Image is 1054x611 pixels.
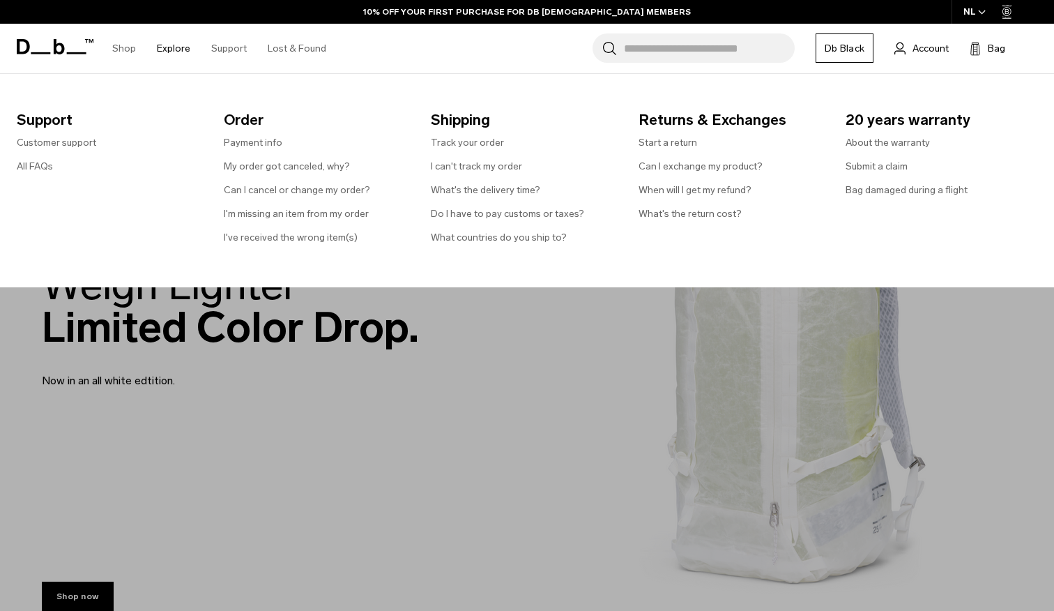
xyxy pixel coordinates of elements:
[224,230,358,245] a: I've received the wrong item(s)
[211,24,247,73] a: Support
[268,24,326,73] a: Lost & Found
[846,135,930,150] a: About the warranty
[639,206,742,221] a: What's the return cost?
[431,109,616,131] span: Shipping
[17,159,53,174] a: All FAQs
[431,135,504,150] a: Track your order
[639,109,823,131] span: Returns & Exchanges
[224,206,369,221] a: I'm missing an item from my order
[17,135,96,150] a: Customer support
[639,183,751,197] a: When will I get my refund?
[431,183,540,197] a: What's the delivery time?
[988,41,1005,56] span: Bag
[846,109,1030,131] span: 20 years warranty
[639,135,697,150] a: Start a return
[431,230,567,245] a: What countries do you ship to?
[846,183,968,197] a: Bag damaged during a flight
[912,41,949,56] span: Account
[431,206,584,221] a: Do I have to pay customs or taxes?
[816,33,873,63] a: Db Black
[17,109,201,131] span: Support
[112,24,136,73] a: Shop
[224,109,408,131] span: Order
[363,6,691,18] a: 10% OFF YOUR FIRST PURCHASE FOR DB [DEMOGRAPHIC_DATA] MEMBERS
[157,24,190,73] a: Explore
[431,159,522,174] a: I can't track my order
[224,135,282,150] a: Payment info
[639,159,763,174] a: Can I exchange my product?
[224,159,350,174] a: My order got canceled, why?
[102,24,337,73] nav: Main Navigation
[846,159,908,174] a: Submit a claim
[894,40,949,56] a: Account
[970,40,1005,56] button: Bag
[224,183,370,197] a: Can I cancel or change my order?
